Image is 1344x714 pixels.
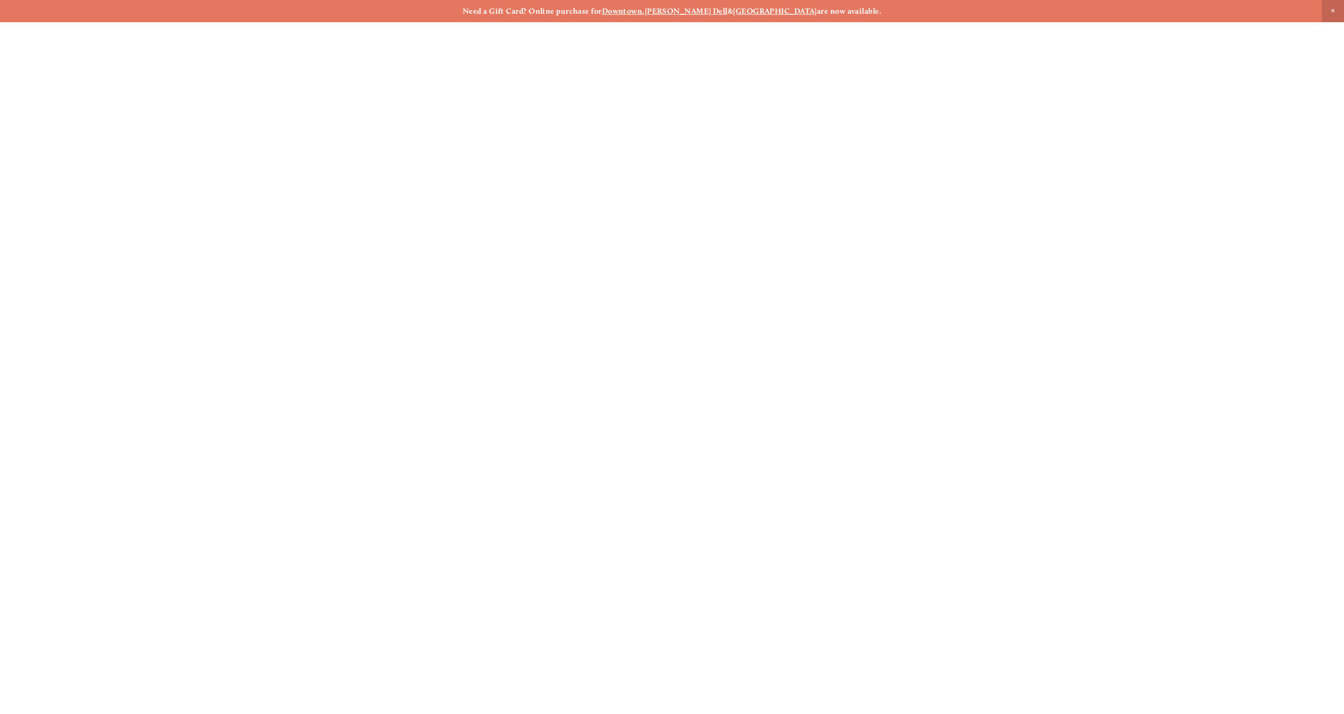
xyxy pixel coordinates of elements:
[817,6,881,16] strong: are now available.
[602,6,643,16] a: Downtown
[645,6,728,16] a: [PERSON_NAME] Dell
[728,6,733,16] strong: &
[642,6,644,16] strong: ,
[463,6,602,16] strong: Need a Gift Card? Online purchase for
[733,6,817,16] a: [GEOGRAPHIC_DATA]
